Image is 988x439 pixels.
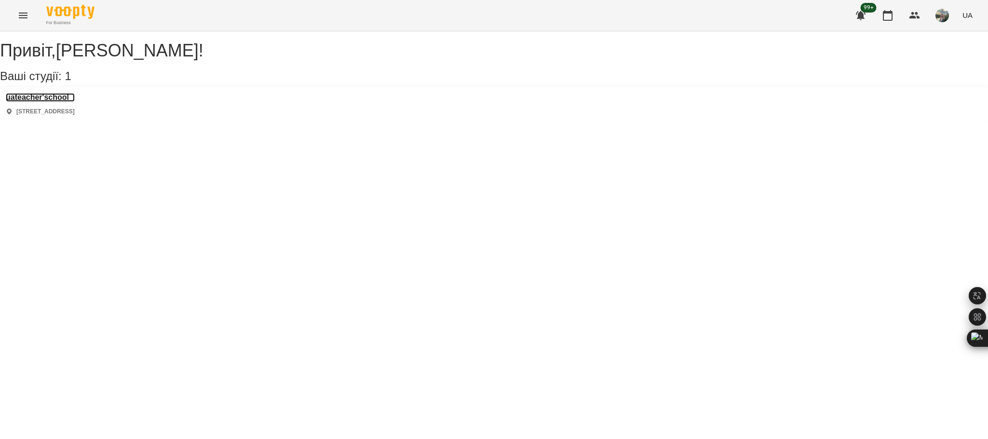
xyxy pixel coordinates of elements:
a: uateacher'school [6,93,75,102]
button: Menu [12,4,35,27]
button: UA [959,6,976,24]
img: 3ee4fd3f6459422412234092ea5b7c8e.jpg [935,9,949,22]
span: 99+ [861,3,877,13]
span: UA [962,10,973,20]
span: 1 [65,69,71,82]
span: For Business [46,20,95,26]
img: Voopty Logo [46,5,95,19]
p: [STREET_ADDRESS] [16,108,75,116]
